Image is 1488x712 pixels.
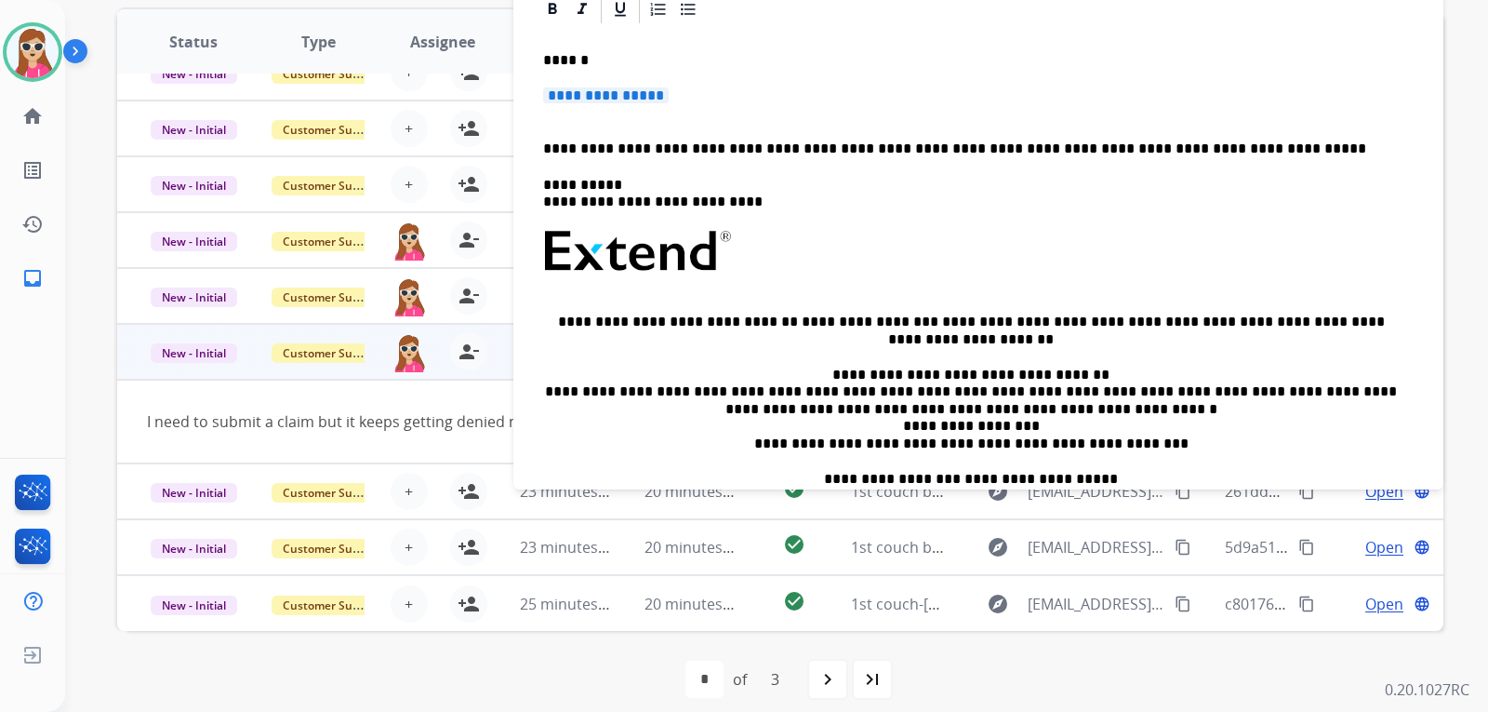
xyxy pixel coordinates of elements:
mat-icon: person_remove [458,285,480,307]
span: + [405,117,413,140]
mat-icon: person_remove [458,229,480,251]
span: 1st couch bringing back down [851,481,1060,502]
mat-icon: language [1414,483,1430,500]
mat-icon: inbox [21,267,44,289]
span: 20 minutes ago [644,481,752,502]
span: New - Initial [151,232,237,251]
mat-icon: person_add [458,480,480,503]
span: 25 minutes ago [520,594,628,614]
span: 1st couch-[PERSON_NAME] [851,594,1039,614]
mat-icon: person_add [458,117,480,140]
mat-icon: explore [987,536,1009,558]
mat-icon: explore [987,480,1009,503]
span: New - Initial [151,120,237,140]
span: New - Initial [151,539,237,558]
span: + [405,536,413,558]
span: Status [169,31,218,53]
mat-icon: content_copy [1175,483,1191,500]
span: Type [301,31,336,53]
span: [EMAIL_ADDRESS][DOMAIN_NAME] [1028,480,1163,503]
span: Assignee [410,31,475,53]
img: agent-avatar [391,222,428,261]
img: agent-avatar [391,333,428,372]
mat-icon: home [21,105,44,128]
mat-icon: content_copy [1298,539,1315,556]
mat-icon: person_add [458,593,480,615]
mat-icon: list_alt [21,159,44,181]
div: I need to submit a claim but it keeps getting denied now I don’t have the option to submit a claim [147,410,1165,433]
span: Open [1365,593,1403,615]
span: + [405,173,413,195]
mat-icon: check_circle [783,533,805,556]
mat-icon: navigate_next [817,668,839,691]
mat-icon: explore [987,593,1009,615]
button: + [391,166,428,203]
mat-icon: content_copy [1175,539,1191,556]
p: 0.20.1027RC [1385,678,1469,701]
span: New - Initial [151,176,237,195]
span: New - Initial [151,483,237,503]
img: agent-avatar [391,277,428,316]
span: Customer Support [272,176,392,195]
span: Customer Support [272,539,392,558]
mat-icon: language [1414,539,1430,556]
span: Open [1365,480,1403,503]
mat-icon: language [1414,596,1430,612]
span: [EMAIL_ADDRESS][DOMAIN_NAME] [1028,536,1163,558]
span: 20 minutes ago [644,594,752,614]
button: + [391,529,428,566]
button: + [391,110,428,147]
span: Customer Support [272,232,392,251]
span: 20 minutes ago [644,537,752,558]
div: of [733,668,747,691]
span: Customer Support [272,120,392,140]
mat-icon: history [21,213,44,235]
mat-icon: content_copy [1298,483,1315,500]
span: New - Initial [151,288,237,307]
span: Customer Support [272,596,392,615]
mat-icon: person_add [458,173,480,195]
button: + [391,473,428,510]
mat-icon: person_add [458,536,480,558]
span: + [405,480,413,503]
span: Customer Support [272,483,392,503]
span: Customer Support [272,343,392,363]
mat-icon: content_copy [1298,596,1315,612]
span: + [405,593,413,615]
img: avatar [7,26,59,78]
mat-icon: content_copy [1175,596,1191,612]
span: 1st couch bringing back down [851,537,1060,558]
mat-icon: check_circle [783,590,805,612]
mat-icon: last_page [861,668,883,691]
mat-icon: person_remove [458,341,480,363]
span: Open [1365,536,1403,558]
span: Customer Support [272,288,392,307]
span: 23 minutes ago [520,537,628,558]
span: New - Initial [151,343,237,363]
span: New - Initial [151,596,237,615]
span: [EMAIL_ADDRESS][DOMAIN_NAME] [1028,593,1163,615]
span: 23 minutes ago [520,481,628,502]
div: 3 [756,661,794,698]
button: + [391,585,428,623]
